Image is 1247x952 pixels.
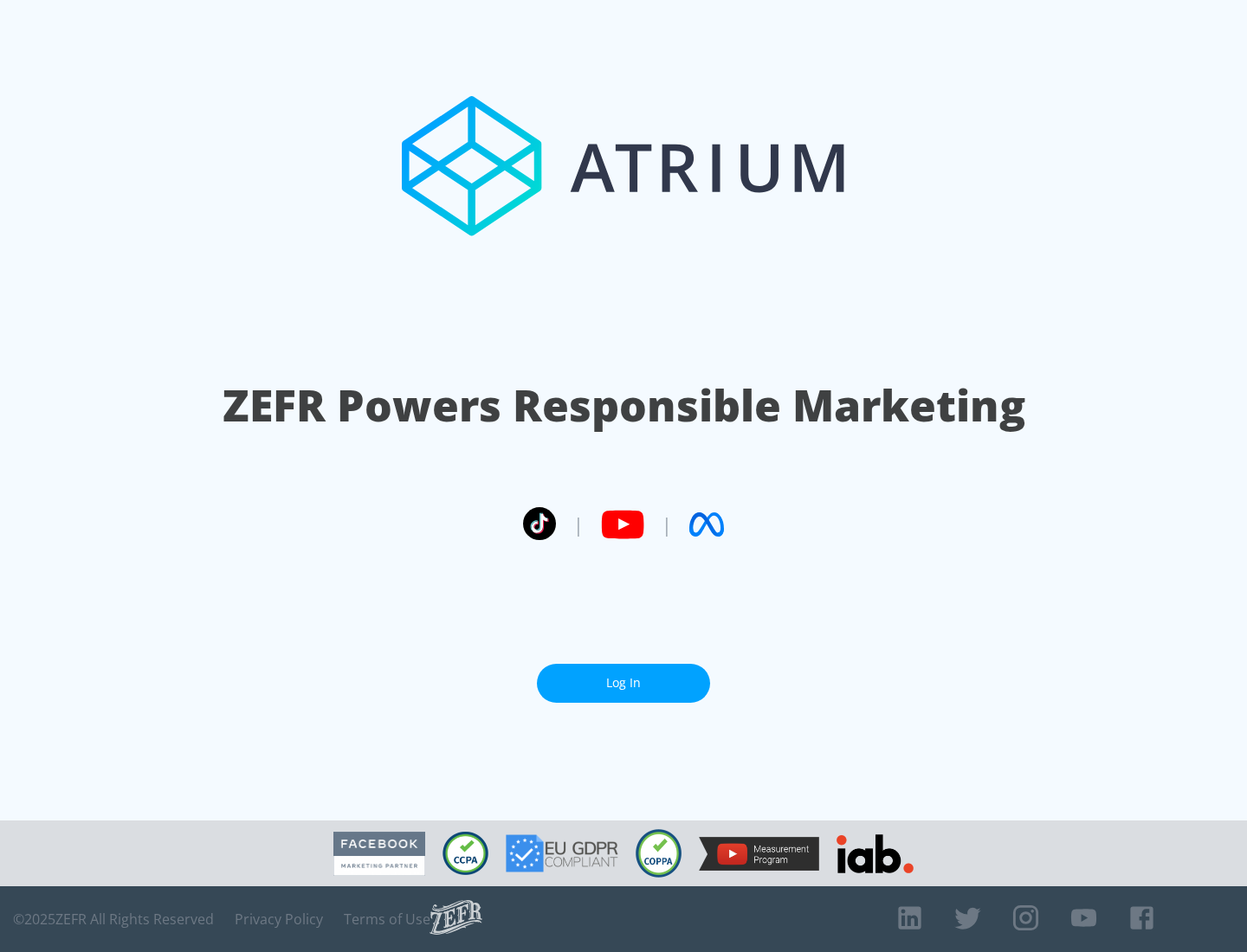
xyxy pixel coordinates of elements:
img: IAB [837,834,914,873]
a: Log In [537,664,710,703]
img: GDPR Compliant [506,834,618,872]
h1: ZEFR Powers Responsible Marketing [223,376,1025,435]
a: Terms of Use [344,910,430,928]
img: CCPA Compliant [443,832,488,875]
img: YouTube Measurement Program [699,837,819,871]
span: © 2025 ZEFR All Rights Reserved [13,910,214,928]
span: | [662,511,672,537]
span: | [573,511,584,537]
a: Privacy Policy [235,910,323,928]
img: Facebook Marketing Partner [333,832,425,876]
img: COPPA Compliant [636,829,682,878]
